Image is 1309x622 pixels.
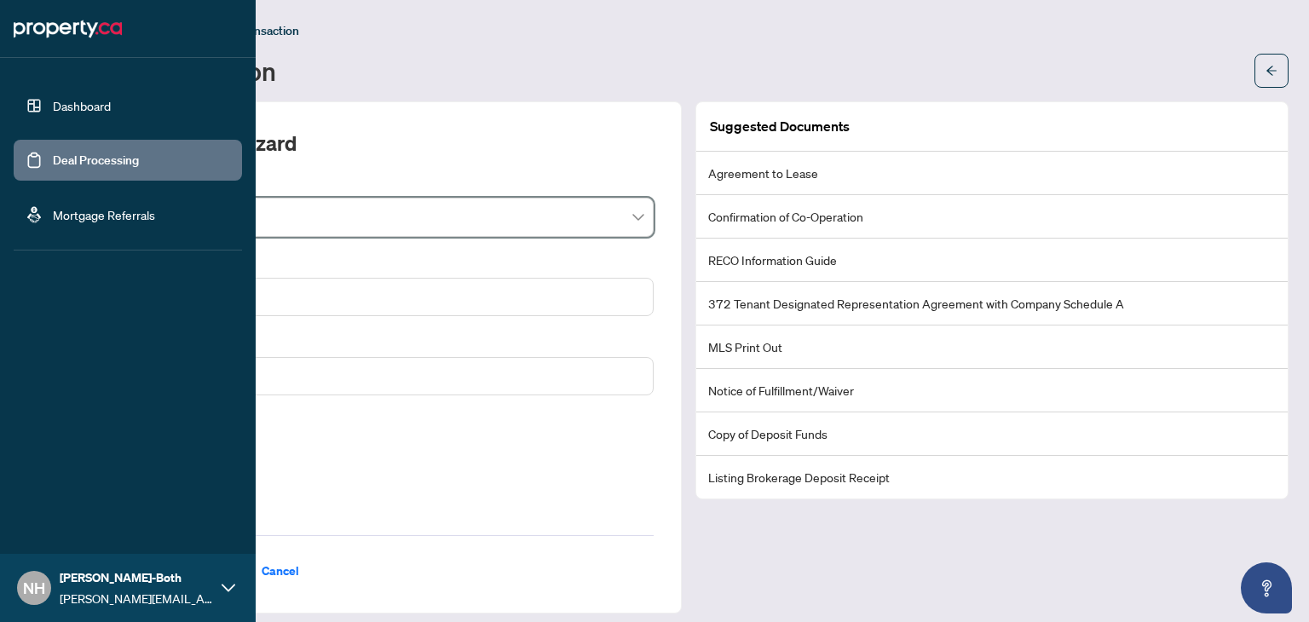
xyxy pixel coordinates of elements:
span: [PERSON_NAME][EMAIL_ADDRESS][DOMAIN_NAME] [60,589,213,608]
span: Add Transaction [212,23,299,38]
li: Listing Brokerage Deposit Receipt [696,456,1288,498]
a: Mortgage Referrals [53,207,155,222]
li: Confirmation of Co-Operation [696,195,1288,239]
span: [PERSON_NAME]-Both [60,568,213,587]
li: MLS Print Out [696,325,1288,369]
a: Deal Processing [53,153,139,168]
li: Notice of Fulfillment/Waiver [696,369,1288,412]
a: Dashboard [53,98,111,113]
label: MLS Number [117,257,654,276]
span: Cancel [262,557,299,585]
li: Agreement to Lease [696,152,1288,195]
button: Open asap [1241,562,1292,613]
li: Copy of Deposit Funds [696,412,1288,456]
label: Exclusive [117,475,654,494]
label: Transaction Type [117,177,654,196]
span: arrow-left [1266,65,1277,77]
span: Co-op Side Lease [127,201,643,233]
li: RECO Information Guide [696,239,1288,282]
button: Cancel [248,556,313,585]
span: NH [23,576,45,600]
article: Suggested Documents [710,116,850,137]
label: Direct/Indirect Interest [117,416,654,435]
label: Property Address [117,337,654,355]
li: 372 Tenant Designated Representation Agreement with Company Schedule A [696,282,1288,325]
img: logo [14,15,122,43]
